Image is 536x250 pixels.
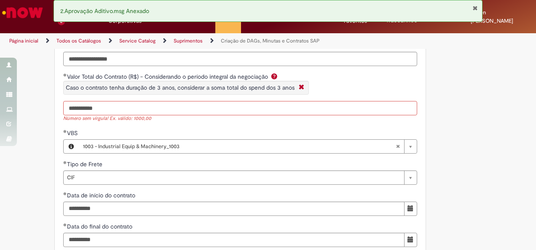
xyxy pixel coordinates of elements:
[63,223,67,226] span: Obrigatório Preenchido
[60,7,149,15] span: 2.Aprovação Aditivo.msg Anexado
[6,33,351,49] ul: Trilhas de página
[67,223,134,230] span: Data do final do contrato
[66,84,295,91] span: Caso o contrato tenha duração de 3 anos, considerar a soma total do spend dos 3 anos
[63,130,67,133] span: Obrigatório Preenchido
[63,161,67,164] span: Obrigatório Preenchido
[67,191,137,199] span: Data de início do contrato
[9,37,38,44] a: Página inicial
[221,37,319,44] a: Criação de DAGs, Minutas e Contratos SAP
[297,83,306,92] i: Fechar More information Por question_valor_total_do_contrato_rs_considerando_o_perido_integral_da...
[404,233,417,247] button: Mostrar calendário para Data do final do contrato
[56,37,101,44] a: Todos os Catálogos
[63,101,417,115] input: Valor Total do Contrato (R$) - Considerando o período integral da negociação
[119,37,155,44] a: Service Catalog
[63,233,405,247] input: Data do final do contrato 30 September 2026 Wednesday
[269,73,279,80] span: Ajuda para Valor Total do Contrato (R$) - Considerando o período integral da negociação
[79,140,417,153] a: 1003 - Industrial Equip & Machinery_1003Limpar campo VBS
[174,37,203,44] a: Suprimentos
[1,4,44,21] img: ServiceNow
[64,140,79,153] button: VBS, Visualizar este registro 1003 - Industrial Equip & Machinery_1003
[472,5,478,11] button: Fechar Notificação
[83,140,396,153] span: 1003 - Industrial Equip & Machinery_1003
[63,73,67,77] span: Obrigatório Preenchido
[63,192,67,195] span: Obrigatório Preenchido
[63,115,417,122] div: Número sem vírgula! Ex. válido: 1000,00
[63,202,405,216] input: Data de início do contrato 01 October 2025 Wednesday
[391,140,404,153] abbr: Limpar campo VBS
[63,52,417,66] input: CNPJ do fornecedor
[67,73,270,80] span: Valor Total do Contrato (R$) - Considerando o período integral da negociação
[67,160,104,168] span: Tipo de Frete
[67,129,79,137] span: Necessários - VBS
[67,171,400,184] span: CIF
[404,202,417,216] button: Mostrar calendário para Data de início do contrato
